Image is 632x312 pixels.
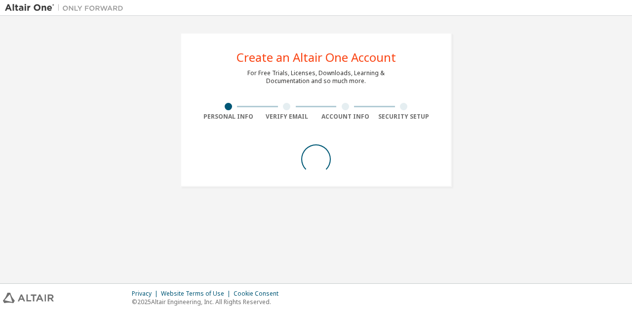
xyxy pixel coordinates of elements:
[247,69,385,85] div: For Free Trials, Licenses, Downloads, Learning & Documentation and so much more.
[132,298,284,306] p: © 2025 Altair Engineering, Inc. All Rights Reserved.
[132,290,161,298] div: Privacy
[199,113,258,121] div: Personal Info
[3,293,54,303] img: altair_logo.svg
[237,51,396,63] div: Create an Altair One Account
[234,290,284,298] div: Cookie Consent
[316,113,375,121] div: Account Info
[375,113,434,121] div: Security Setup
[5,3,128,13] img: Altair One
[161,290,234,298] div: Website Terms of Use
[258,113,316,121] div: Verify Email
